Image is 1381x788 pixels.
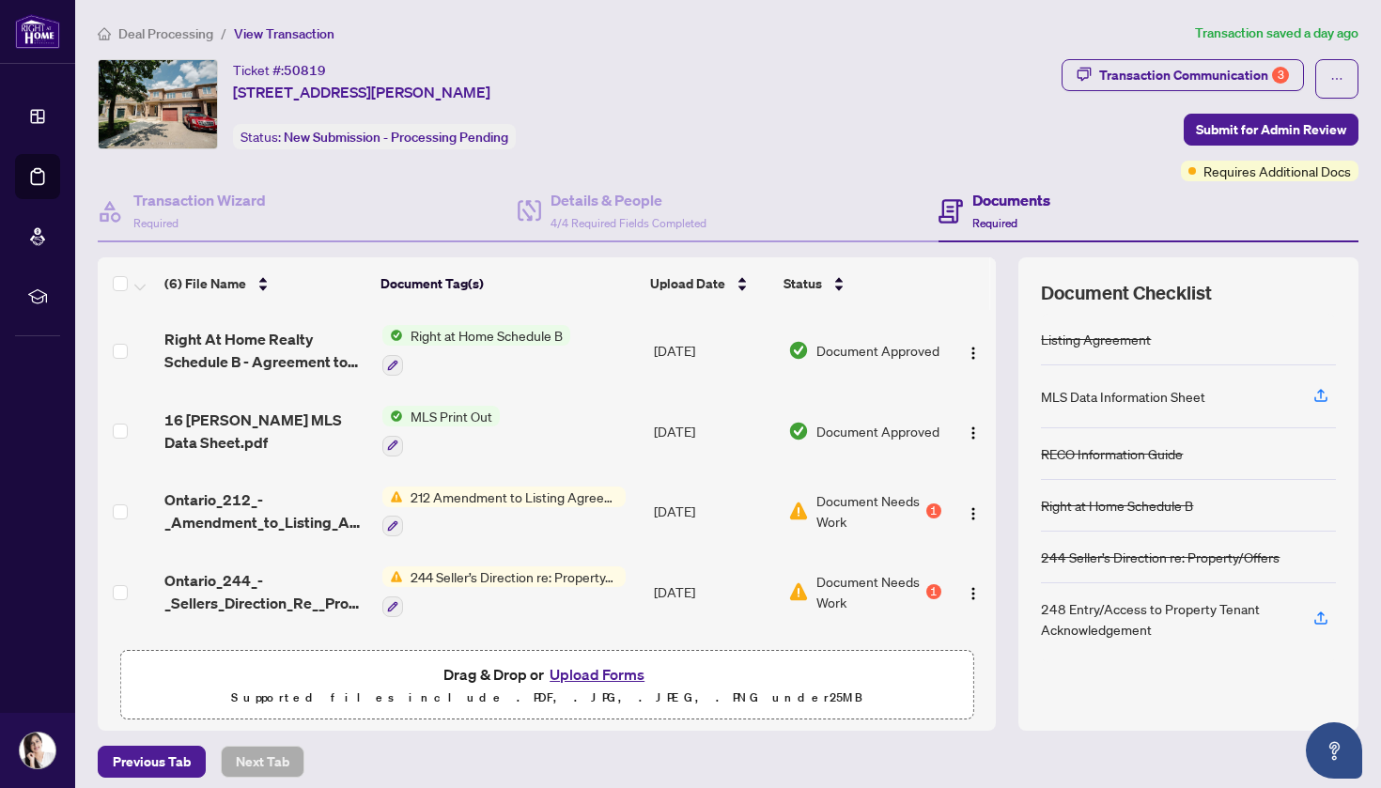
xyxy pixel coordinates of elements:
p: Supported files include .PDF, .JPG, .JPEG, .PNG under 25 MB [132,687,961,709]
span: [STREET_ADDRESS][PERSON_NAME] [233,81,490,103]
button: Status Icon244 Seller’s Direction re: Property/Offers [382,566,626,617]
img: Profile Icon [20,733,55,768]
span: Ontario_212_-_Amendment_to_Listing_Agreement__Authority_to_Offer_f.pdf [164,488,366,533]
td: [DATE] [646,471,781,552]
button: Status Icon212 Amendment to Listing Agreement - Authority to Offer for Lease Price Change/Extensi... [382,487,626,537]
button: Logo [958,416,988,446]
button: Open asap [1306,722,1362,779]
span: Status [784,273,822,294]
button: Logo [958,577,988,607]
span: Submit for Admin Review [1196,115,1346,145]
th: Document Tag(s) [373,257,644,310]
img: Document Status [788,581,809,602]
button: Submit for Admin Review [1184,114,1358,146]
div: 244 Seller’s Direction re: Property/Offers [1041,547,1280,567]
button: Next Tab [221,746,304,778]
div: 248 Entry/Access to Property Tenant Acknowledgement [1041,598,1291,640]
div: Ticket #: [233,59,326,81]
img: Status Icon [382,325,403,346]
img: Logo [966,506,981,521]
h4: Transaction Wizard [133,189,266,211]
img: logo [15,14,60,49]
span: 16 [PERSON_NAME] MLS Data Sheet.pdf [164,409,366,454]
div: RECO Information Guide [1041,443,1183,464]
img: Status Icon [382,406,403,426]
img: Logo [966,425,981,440]
span: Document Needs Work [816,571,923,612]
div: Listing Agreement [1041,329,1151,349]
img: IMG-W12368364_1.jpg [99,60,217,148]
article: Transaction saved a day ago [1195,23,1358,44]
span: Required [972,216,1017,230]
button: Transaction Communication3 [1062,59,1304,91]
td: [DATE] [646,551,781,632]
span: New Submission - Processing Pending [284,129,508,146]
div: Status: [233,124,516,149]
span: home [98,27,111,40]
img: Logo [966,586,981,601]
img: Status Icon [382,487,403,507]
span: ellipsis [1330,72,1343,85]
button: Previous Tab [98,746,206,778]
span: Previous Tab [113,747,191,777]
button: Status IconRight at Home Schedule B [382,325,570,376]
span: Upload Date [650,273,725,294]
span: Requires Additional Docs [1203,161,1351,181]
span: Ontario_244_-_Sellers_Direction_Re__Property_Offers.pdf [164,569,366,614]
img: Document Status [788,501,809,521]
span: Deal Processing [118,25,213,42]
span: 244 Seller’s Direction re: Property/Offers [403,566,626,587]
button: Upload Forms [544,662,650,687]
button: Logo [958,335,988,365]
span: MLS Print Out [403,406,500,426]
div: MLS Data Information Sheet [1041,386,1205,407]
h4: Documents [972,189,1050,211]
span: View Transaction [234,25,334,42]
div: Right at Home Schedule B [1041,495,1193,516]
img: Document Status [788,340,809,361]
div: 1 [926,584,941,599]
div: Transaction Communication [1099,60,1289,90]
span: (6) File Name [164,273,246,294]
span: 212 Amendment to Listing Agreement - Authority to Offer for Lease Price Change/Extension/Amendmen... [403,487,626,507]
div: 1 [926,503,941,518]
span: 50819 [284,62,326,79]
img: Status Icon [382,566,403,587]
li: / [221,23,226,44]
span: Document Needs Work [816,490,923,532]
td: [DATE] [646,310,781,391]
span: Document Checklist [1041,280,1212,306]
span: Drag & Drop orUpload FormsSupported files include .PDF, .JPG, .JPEG, .PNG under25MB [121,651,972,720]
th: (6) File Name [157,257,373,310]
span: Document Approved [816,421,939,441]
img: Document Status [788,421,809,441]
th: Upload Date [643,257,776,310]
span: Required [133,216,178,230]
td: [DATE] [646,632,781,713]
button: Logo [958,496,988,526]
button: Status IconMLS Print Out [382,406,500,456]
div: 3 [1272,67,1289,84]
th: Status [776,257,943,310]
img: Logo [966,346,981,361]
span: 4/4 Required Fields Completed [551,216,706,230]
span: Document Approved [816,340,939,361]
span: Right At Home Realty Schedule B - Agreement to Lease - Residential.pdf [164,328,366,373]
span: Drag & Drop or [443,662,650,687]
span: Right at Home Schedule B [403,325,570,346]
td: [DATE] [646,391,781,471]
h4: Details & People [551,189,706,211]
